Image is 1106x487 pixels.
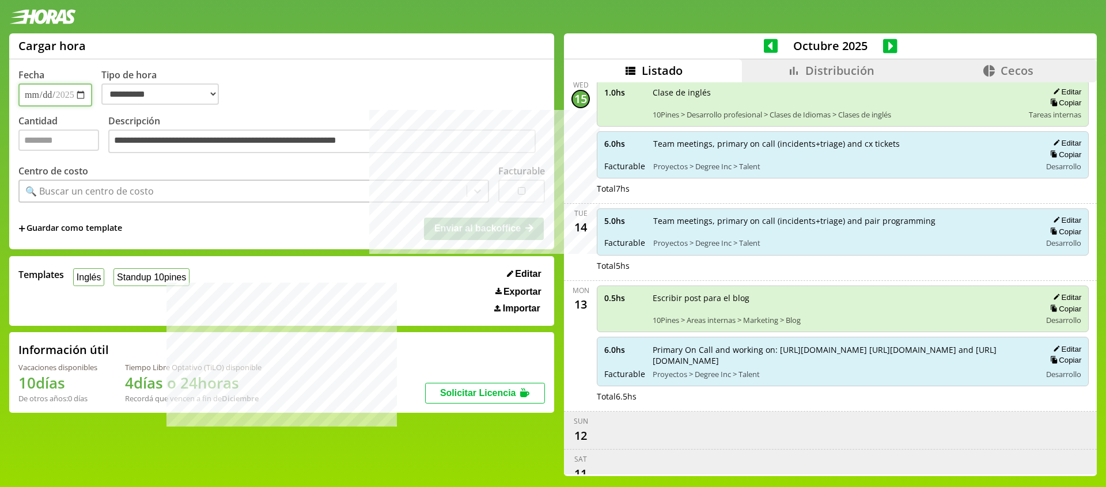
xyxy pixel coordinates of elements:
[573,80,589,90] div: Wed
[604,215,645,226] span: 5.0 hs
[18,222,25,235] span: +
[653,292,1033,303] span: Escribir post para el blog
[653,87,1021,98] span: Clase de inglés
[1047,227,1081,237] button: Copiar
[222,393,259,404] b: Diciembre
[492,286,545,298] button: Exportar
[108,130,536,154] textarea: Descripción
[1050,87,1081,97] button: Editar
[1046,315,1081,325] span: Desarrollo
[574,208,588,218] div: Tue
[1050,292,1081,302] button: Editar
[597,183,1089,194] div: Total 7 hs
[1050,344,1081,354] button: Editar
[653,315,1033,325] span: 10Pines > Areas internas > Marketing > Blog
[597,391,1089,402] div: Total 6.5 hs
[571,90,590,108] div: 15
[125,372,262,393] h1: 4 días o 24 horas
[573,286,589,295] div: Mon
[604,237,645,248] span: Facturable
[604,161,645,172] span: Facturable
[73,268,104,286] button: Inglés
[503,287,541,297] span: Exportar
[604,138,645,149] span: 6.0 hs
[564,82,1097,474] div: scrollable content
[503,303,540,314] span: Importar
[498,165,545,177] label: Facturable
[113,268,190,286] button: Standup 10pines
[1047,355,1081,365] button: Copiar
[642,63,683,78] span: Listado
[515,269,541,279] span: Editar
[653,161,1033,172] span: Proyectos > Degree Inc > Talent
[18,130,99,151] input: Cantidad
[778,38,883,54] span: Octubre 2025
[574,416,588,426] div: Sun
[571,426,590,444] div: 12
[604,344,645,355] span: 6.0 hs
[101,83,219,105] select: Tipo de hora
[18,268,64,281] span: Templates
[1050,138,1081,148] button: Editar
[503,268,545,280] button: Editar
[1046,238,1081,248] span: Desarrollo
[18,362,97,372] div: Vacaciones disponibles
[604,87,645,98] span: 1.0 hs
[108,115,545,157] label: Descripción
[1047,98,1081,108] button: Copiar
[653,215,1033,226] span: Team meetings, primary on call (incidents+triage) and pair programming
[18,165,88,177] label: Centro de costo
[440,388,516,398] span: Solicitar Licencia
[653,369,1033,379] span: Proyectos > Degree Inc > Talent
[18,38,86,54] h1: Cargar hora
[18,115,108,157] label: Cantidad
[653,238,1033,248] span: Proyectos > Degree Inc > Talent
[101,69,228,106] label: Tipo de hora
[1046,161,1081,172] span: Desarrollo
[653,344,1033,366] span: Primary On Call and working on: [URL][DOMAIN_NAME] [URL][DOMAIN_NAME] and [URL][DOMAIN_NAME]
[125,362,262,372] div: Tiempo Libre Optativo (TiLO) disponible
[574,454,587,464] div: Sat
[18,372,97,393] h1: 10 días
[1029,109,1081,120] span: Tareas internas
[604,368,645,379] span: Facturable
[571,218,590,237] div: 14
[18,393,97,404] div: De otros años: 0 días
[25,185,154,197] div: 🔍 Buscar un centro de costo
[18,342,109,357] h2: Información útil
[604,292,645,303] span: 0.5 hs
[1001,63,1033,78] span: Cecos
[653,138,1033,149] span: Team meetings, primary on call (incidents+triage) and cx tickets
[571,295,590,314] div: 13
[18,222,122,235] span: +Guardar como template
[125,393,262,404] div: Recordá que vencen a fin de
[597,260,1089,271] div: Total 5 hs
[571,464,590,482] div: 11
[653,109,1021,120] span: 10Pines > Desarrollo profesional > Clases de Idiomas > Clases de inglés
[425,383,545,404] button: Solicitar Licencia
[9,9,76,24] img: logotipo
[1046,369,1081,379] span: Desarrollo
[1047,304,1081,314] button: Copiar
[18,69,44,81] label: Fecha
[1050,215,1081,225] button: Editar
[1047,150,1081,159] button: Copiar
[805,63,874,78] span: Distribución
